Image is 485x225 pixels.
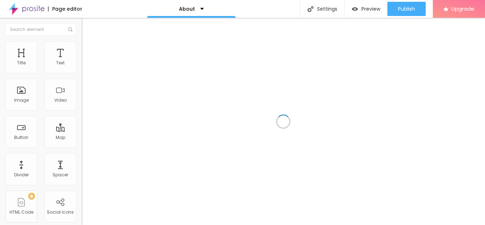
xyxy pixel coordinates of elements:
div: Map [56,135,65,140]
span: Upgrade [451,6,474,12]
span: Publish [398,6,415,12]
div: Text [56,60,65,65]
img: view-1.svg [352,6,358,12]
div: HTML Code [10,210,33,215]
div: Video [54,98,67,103]
div: Divider [14,172,29,177]
img: Icone [68,27,72,32]
button: Publish [387,2,426,16]
img: Icone [307,6,314,12]
span: Preview [361,6,380,12]
input: Search element [5,23,76,36]
div: Social Icons [47,210,74,215]
div: Title [17,60,26,65]
div: Spacer [53,172,68,177]
p: About [179,6,195,11]
div: Image [14,98,29,103]
div: Button [14,135,28,140]
button: Preview [345,2,387,16]
div: Page editor [48,6,82,11]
